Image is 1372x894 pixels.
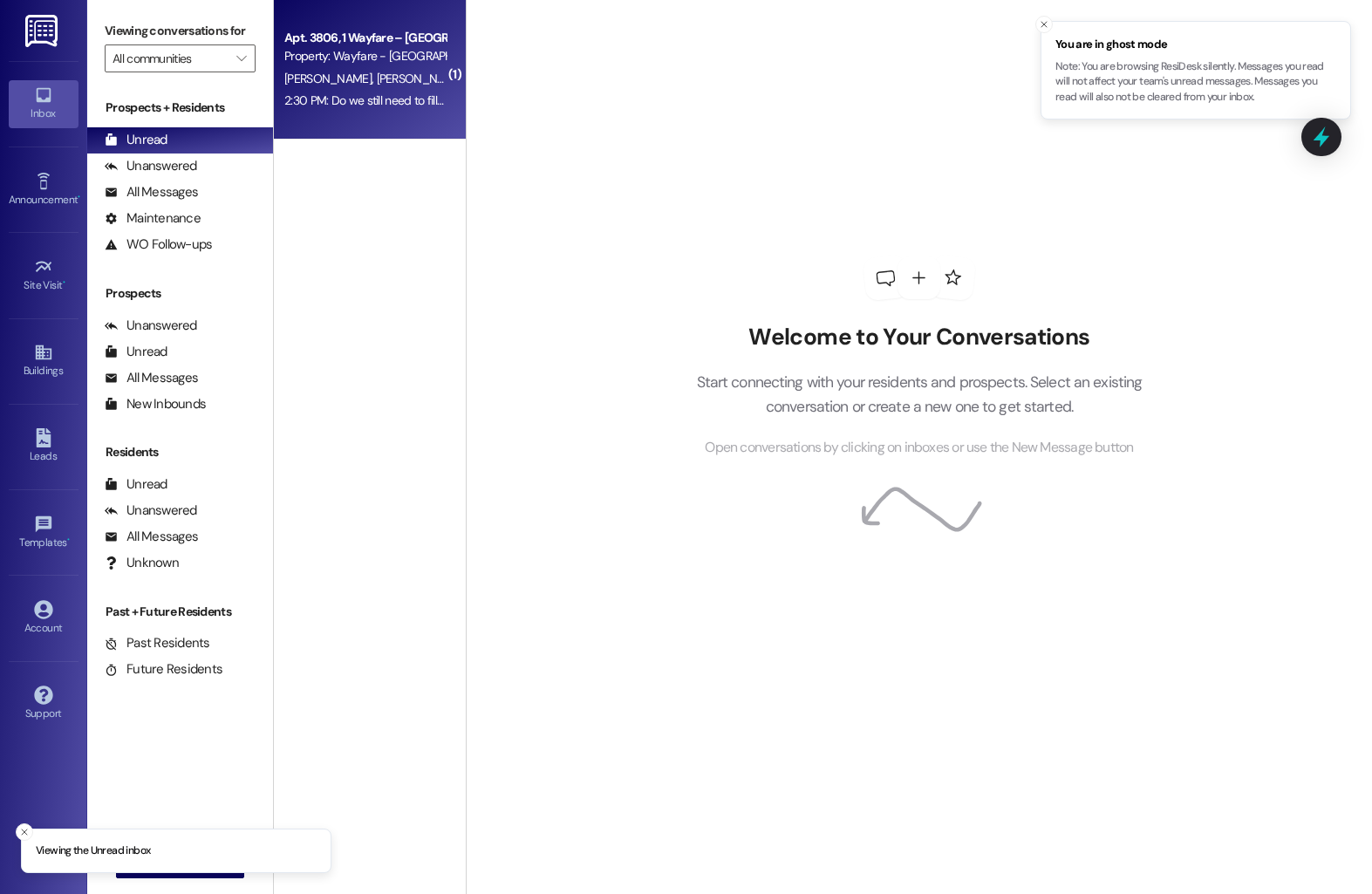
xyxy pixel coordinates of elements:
label: Viewing conversations for [105,17,256,44]
span: [PERSON_NAME] [376,71,463,86]
div: Apt. 3806, 1 Wayfare – [GEOGRAPHIC_DATA] [284,29,446,47]
span: Open conversations by clicking on inboxes or use the New Message button [705,437,1133,459]
a: Inbox [9,80,78,127]
span: • [67,534,70,546]
span: • [63,276,65,289]
div: Unanswered [105,157,197,175]
input: All communities [113,44,228,72]
div: Future Residents [105,660,222,679]
a: Buildings [9,338,78,385]
i:  [236,51,246,65]
button: Close toast [16,823,33,841]
span: You are in ghost mode [1055,36,1336,53]
a: Support [9,680,78,727]
div: Past Residents [105,634,210,652]
p: Start connecting with your residents and prospects. Select an existing conversation or create a n... [670,370,1169,420]
div: Unanswered [105,502,197,520]
a: Site Visit • [9,252,78,299]
div: Prospects + Residents [87,99,273,117]
div: Maintenance [105,209,201,228]
h2: Welcome to Your Conversations [670,324,1169,351]
div: Unread [105,131,167,149]
img: ResiDesk Logo [25,15,61,47]
span: • [78,191,80,203]
div: All Messages [105,369,198,387]
div: 2:30 PM: Do we still need to fill out the lease renewal form for our current apartment if we're p... [284,92,913,108]
span: [PERSON_NAME] [284,71,377,86]
div: New Inbounds [105,395,206,413]
button: Close toast [1035,16,1053,33]
div: Residents [87,443,273,461]
div: Prospects [87,284,273,303]
a: Account [9,595,78,642]
div: Unread [105,343,167,361]
div: WO Follow-ups [105,235,212,254]
div: All Messages [105,183,198,201]
div: Unanswered [105,317,197,335]
div: Unknown [105,554,179,572]
div: Past + Future Residents [87,603,273,621]
div: Property: Wayfare - [GEOGRAPHIC_DATA] [284,47,446,65]
a: Templates • [9,509,78,556]
p: Viewing the Unread inbox [36,843,150,859]
p: Note: You are browsing ResiDesk silently. Messages you read will not affect your team's unread me... [1055,59,1336,106]
a: Leads [9,423,78,470]
div: All Messages [105,528,198,546]
div: Unread [105,475,167,494]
